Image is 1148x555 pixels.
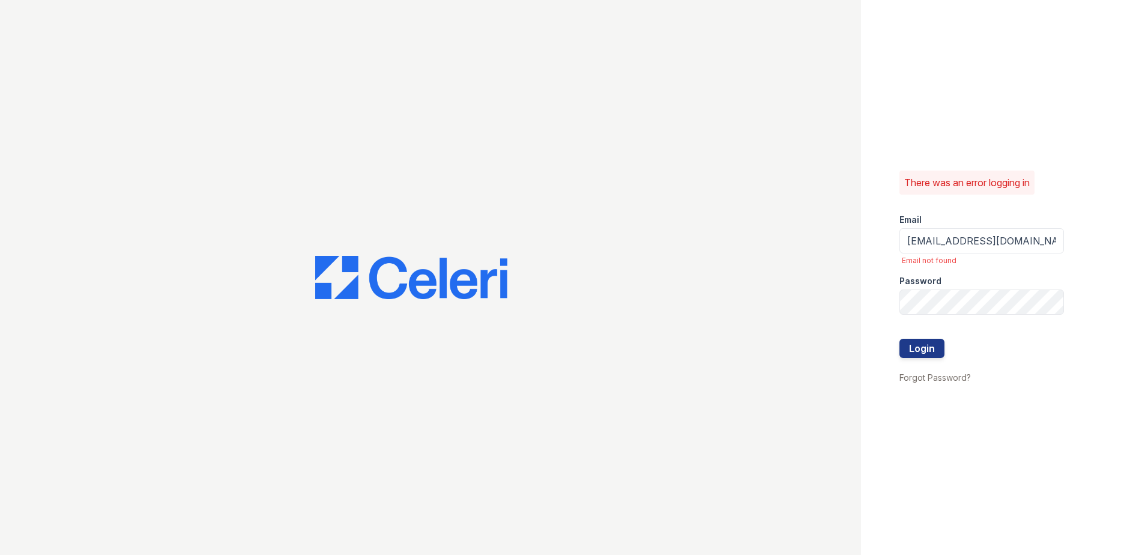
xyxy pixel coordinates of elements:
p: There was an error logging in [904,175,1030,190]
a: Forgot Password? [899,372,971,383]
label: Password [899,275,941,287]
img: CE_Logo_Blue-a8612792a0a2168367f1c8372b55b34899dd931a85d93a1a3d3e32e68fde9ad4.png [315,256,507,299]
button: Login [899,339,944,358]
label: Email [899,214,922,226]
span: Email not found [902,256,1064,265]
